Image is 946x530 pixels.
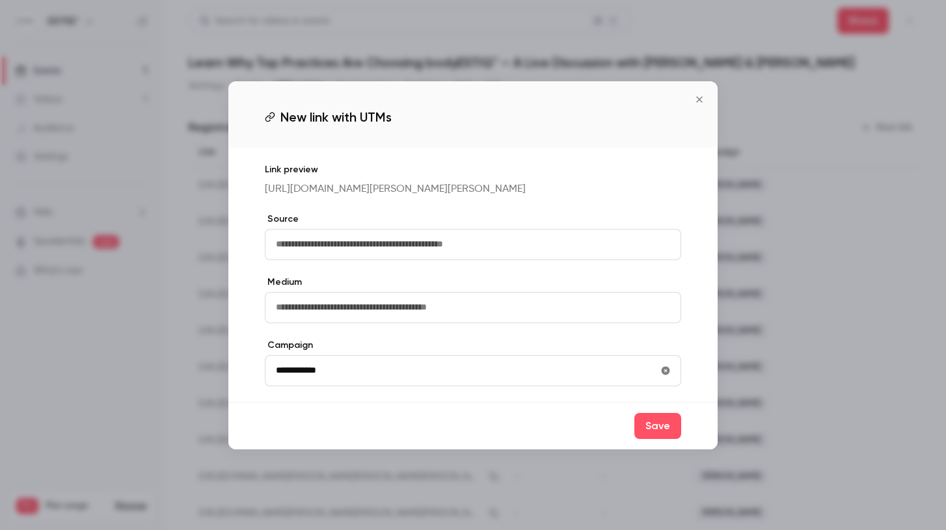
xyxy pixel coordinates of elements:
button: Save [634,413,681,439]
label: Source [265,213,681,226]
p: Link preview [265,163,681,176]
span: New link with UTMs [280,107,392,127]
p: [URL][DOMAIN_NAME][PERSON_NAME][PERSON_NAME] [265,181,681,197]
label: Medium [265,276,681,289]
label: Campaign [265,339,681,352]
button: Close [686,86,712,113]
button: utmCampaign [655,360,676,381]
